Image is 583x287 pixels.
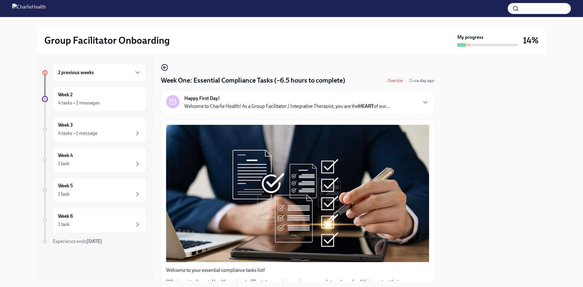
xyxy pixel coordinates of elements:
[53,238,102,244] span: Experience ends
[58,213,73,220] h6: Week 6
[184,95,220,102] strong: Happy First Day!
[42,208,146,233] a: Week 61 task
[409,78,434,84] span: September 9th, 2025 10:00
[42,86,146,112] a: Week 24 tasks • 2 messages
[53,64,146,81] div: 2 previous weeks
[42,117,146,142] a: Week 34 tasks • 1 message
[166,267,429,274] p: Welcome to your essential compliance tasks list!
[58,100,100,106] div: 4 tasks • 2 messages
[58,160,70,167] div: 1 task
[417,78,434,83] strong: a day ago
[58,191,70,197] div: 1 task
[166,125,429,262] button: Zoom image
[58,91,73,98] h6: Week 2
[409,78,434,83] span: Due
[12,4,46,13] img: CharlieHealth
[58,130,97,137] div: 4 tasks • 1 message
[58,69,94,76] h6: 2 previous weeks
[58,221,70,228] div: 1 task
[58,122,73,128] h6: Week 3
[58,183,73,189] h6: Week 5
[384,78,407,83] span: Overdue
[58,152,73,159] h6: Week 4
[358,103,374,109] strong: HEART
[184,103,390,110] p: Welcome to Charlie Health! As a Group Facilitator / Integrative Therapist, you are the of our...
[42,177,146,203] a: Week 51 task
[523,35,539,46] h3: 14%
[44,34,170,46] h2: Group Facilitator Onboarding
[457,34,483,41] strong: My progress
[87,238,102,244] strong: [DATE]
[161,76,345,85] h4: Week One: Essential Compliance Tasks (~6.5 hours to complete)
[42,147,146,173] a: Week 41 task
